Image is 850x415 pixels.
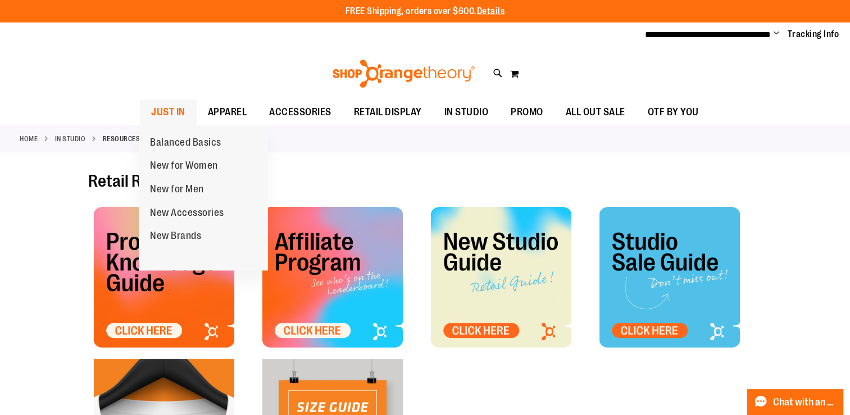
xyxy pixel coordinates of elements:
[511,100,543,125] span: PROMO
[103,134,140,144] strong: Resources
[262,207,403,348] img: OTF Affiliate Tile
[20,134,38,144] a: Home
[150,137,221,151] span: Balanced Basics
[55,134,86,144] a: IN STUDIO
[444,100,489,125] span: IN STUDIO
[477,6,505,16] a: Details
[150,183,204,197] span: New for Men
[151,100,185,125] span: JUST IN
[88,172,762,190] h2: Retail Resources
[150,160,218,174] span: New for Women
[774,29,779,40] button: Account menu
[208,100,247,125] span: APPAREL
[269,100,331,125] span: ACCESSORIES
[648,100,699,125] span: OTF BY YOU
[747,389,844,415] button: Chat with an Expert
[773,397,837,408] span: Chat with an Expert
[354,100,422,125] span: RETAIL DISPLAY
[346,5,505,18] p: FREE Shipping, orders over $600.
[599,207,740,348] img: OTF - Studio Sale Tile
[788,28,839,40] a: Tracking Info
[331,60,476,88] img: Shop Orangetheory
[150,207,224,221] span: New Accessories
[566,100,625,125] span: ALL OUT SALE
[150,230,201,244] span: New Brands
